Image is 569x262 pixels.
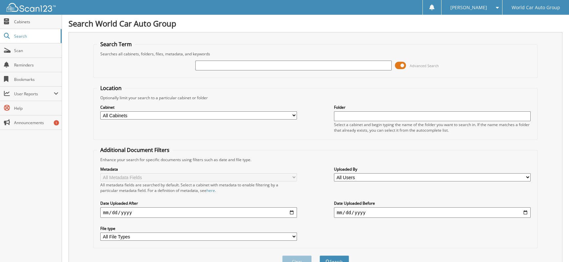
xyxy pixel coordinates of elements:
label: Cabinet [100,104,297,110]
div: Enhance your search for specific documents using filters such as date and file type. [97,157,534,162]
span: Search [14,33,57,39]
div: Select a cabinet and begin typing the name of the folder you want to search in. If the name match... [334,122,531,133]
div: 1 [54,120,59,125]
legend: Additional Document Filters [97,146,173,154]
span: Cabinets [14,19,58,25]
label: Folder [334,104,531,110]
label: Uploaded By [334,166,531,172]
span: Advanced Search [410,63,439,68]
span: Help [14,105,58,111]
span: Announcements [14,120,58,125]
label: File type [100,226,297,231]
div: All metadata fields are searched by default. Select a cabinet with metadata to enable filtering b... [100,182,297,193]
legend: Search Term [97,41,135,48]
legend: Location [97,84,125,92]
input: end [334,207,531,218]
input: start [100,207,297,218]
span: Bookmarks [14,77,58,82]
span: User Reports [14,91,54,97]
label: Date Uploaded After [100,200,297,206]
img: scan123-logo-white.svg [7,3,56,12]
h1: Search World Car Auto Group [69,18,562,29]
label: Date Uploaded Before [334,200,531,206]
a: here [206,188,215,193]
div: Optionally limit your search to a particular cabinet or folder [97,95,534,101]
span: World Car Auto Group [512,6,560,9]
span: Scan [14,48,58,53]
label: Metadata [100,166,297,172]
span: Reminders [14,62,58,68]
span: [PERSON_NAME] [450,6,487,9]
div: Searches all cabinets, folders, files, metadata, and keywords [97,51,534,57]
